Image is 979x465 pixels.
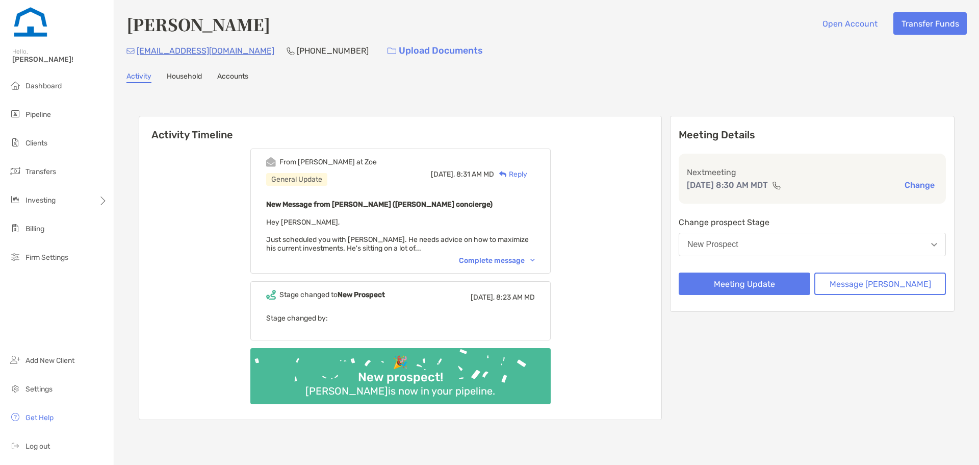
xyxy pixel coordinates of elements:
button: New Prospect [679,233,946,256]
p: Stage changed by: [266,312,535,325]
span: Settings [25,385,53,394]
img: button icon [388,47,396,55]
img: billing icon [9,222,21,234]
div: Stage changed to [279,290,385,299]
button: Transfer Funds [893,12,967,35]
span: Add New Client [25,356,74,365]
p: Change prospect Stage [679,216,946,229]
img: Email Icon [126,48,135,54]
img: firm-settings icon [9,251,21,263]
span: Transfers [25,167,56,176]
div: New Prospect [687,240,738,249]
span: [DATE], [431,170,455,179]
img: Event icon [266,157,276,167]
div: New prospect! [354,370,447,385]
img: communication type [772,181,781,189]
button: Change [901,180,938,190]
img: logout icon [9,439,21,452]
div: Complete message [459,256,535,265]
span: 8:31 AM MD [456,170,494,179]
h4: [PERSON_NAME] [126,12,270,36]
span: Billing [25,225,44,233]
img: settings icon [9,382,21,395]
span: Clients [25,139,47,148]
p: Next meeting [687,166,938,179]
span: [DATE], [471,293,495,302]
p: Meeting Details [679,129,946,141]
img: Chevron icon [530,259,535,262]
img: Confetti [250,348,551,396]
span: [PERSON_NAME]! [12,55,108,64]
div: 🎉 [389,355,412,370]
a: Household [167,72,202,83]
span: Log out [25,442,50,451]
div: General Update [266,173,327,186]
span: Dashboard [25,82,62,90]
div: Reply [494,169,527,180]
span: Get Help [25,413,54,422]
a: Upload Documents [381,40,489,62]
h6: Activity Timeline [139,116,661,141]
span: Investing [25,196,56,205]
img: investing icon [9,193,21,206]
img: add_new_client icon [9,354,21,366]
b: New Prospect [338,290,385,299]
button: Meeting Update [679,273,810,295]
div: [PERSON_NAME] is now in your pipeline. [301,385,499,397]
p: [PHONE_NUMBER] [297,44,369,57]
span: Firm Settings [25,253,68,262]
img: Zoe Logo [12,4,49,41]
a: Accounts [217,72,248,83]
img: get-help icon [9,411,21,423]
b: New Message from [PERSON_NAME] ([PERSON_NAME] concierge) [266,200,493,209]
button: Open Account [814,12,885,35]
img: Reply icon [499,171,507,178]
img: pipeline icon [9,108,21,120]
img: dashboard icon [9,79,21,91]
img: transfers icon [9,165,21,177]
span: 8:23 AM MD [496,293,535,302]
p: [EMAIL_ADDRESS][DOMAIN_NAME] [137,44,274,57]
button: Message [PERSON_NAME] [814,273,946,295]
p: [DATE] 8:30 AM MDT [687,179,768,191]
img: clients icon [9,136,21,149]
a: Activity [126,72,151,83]
span: Hey [PERSON_NAME], Just scheduled you with [PERSON_NAME]. He needs advice on how to maximize his ... [266,218,529,253]
img: Phone Icon [287,47,295,55]
div: From [PERSON_NAME] at Zoe [279,158,377,166]
img: Open dropdown arrow [931,243,937,247]
img: Event icon [266,290,276,300]
span: Pipeline [25,110,51,119]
